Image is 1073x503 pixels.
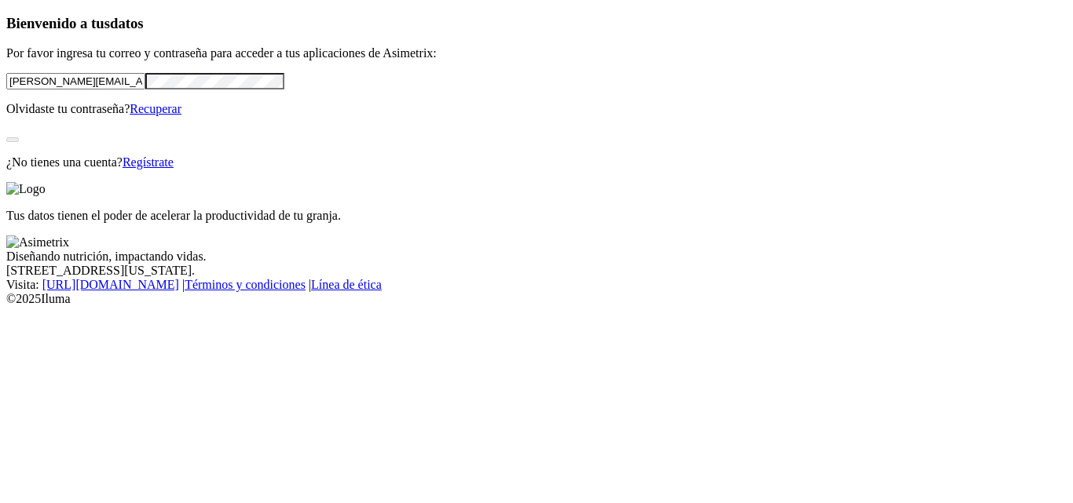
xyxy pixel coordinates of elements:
a: [URL][DOMAIN_NAME] [42,278,179,291]
p: Tus datos tienen el poder de acelerar la productividad de tu granja. [6,209,1067,223]
div: Diseñando nutrición, impactando vidas. [6,250,1067,264]
div: Visita : | | [6,278,1067,292]
input: Tu correo [6,73,145,89]
img: Asimetrix [6,235,69,250]
a: Regístrate [123,155,174,169]
div: [STREET_ADDRESS][US_STATE]. [6,264,1067,278]
a: Términos y condiciones [185,278,306,291]
span: datos [110,15,144,31]
h3: Bienvenido a tus [6,15,1067,32]
p: ¿No tienes una cuenta? [6,155,1067,169]
p: Olvidaste tu contraseña? [6,102,1067,116]
img: Logo [6,182,46,196]
a: Recuperar [130,102,181,115]
div: © 2025 Iluma [6,292,1067,306]
a: Línea de ética [311,278,382,291]
p: Por favor ingresa tu correo y contraseña para acceder a tus aplicaciones de Asimetrix: [6,46,1067,60]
